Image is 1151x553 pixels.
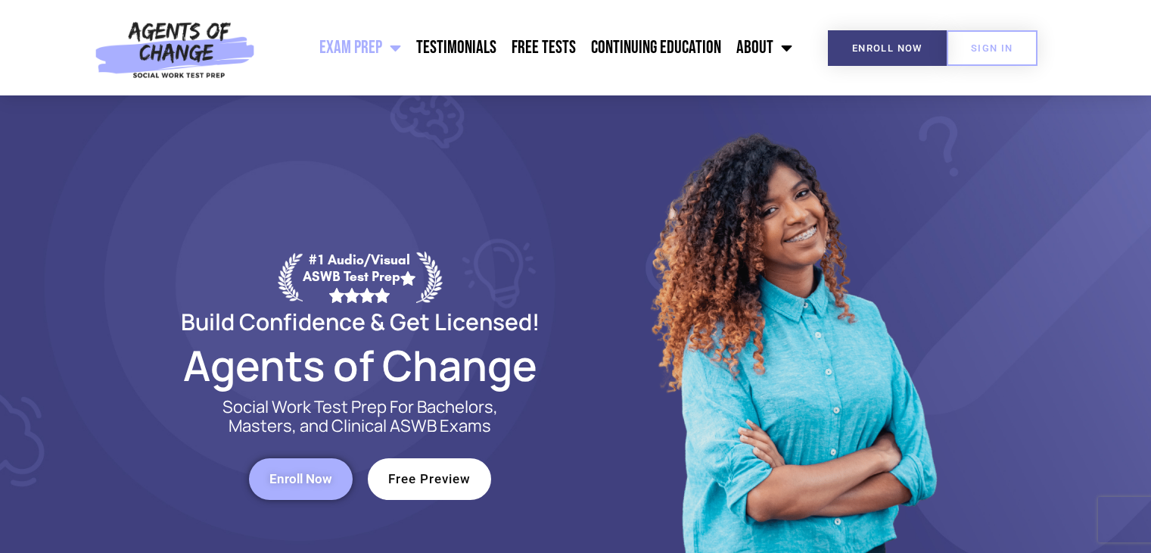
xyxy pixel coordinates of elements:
h2: Agents of Change [145,348,576,383]
span: Free Preview [388,473,471,486]
span: Enroll Now [852,43,922,53]
h2: Build Confidence & Get Licensed! [145,311,576,333]
span: Enroll Now [269,473,332,486]
a: Enroll Now [249,458,353,500]
a: Continuing Education [583,29,729,67]
a: SIGN IN [947,30,1037,66]
nav: Menu [263,29,800,67]
a: Testimonials [409,29,504,67]
p: Social Work Test Prep For Bachelors, Masters, and Clinical ASWB Exams [205,398,515,436]
a: Exam Prep [312,29,409,67]
a: Free Preview [368,458,491,500]
div: #1 Audio/Visual ASWB Test Prep [303,252,416,302]
a: Enroll Now [828,30,947,66]
a: Free Tests [504,29,583,67]
span: SIGN IN [971,43,1013,53]
a: About [729,29,800,67]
